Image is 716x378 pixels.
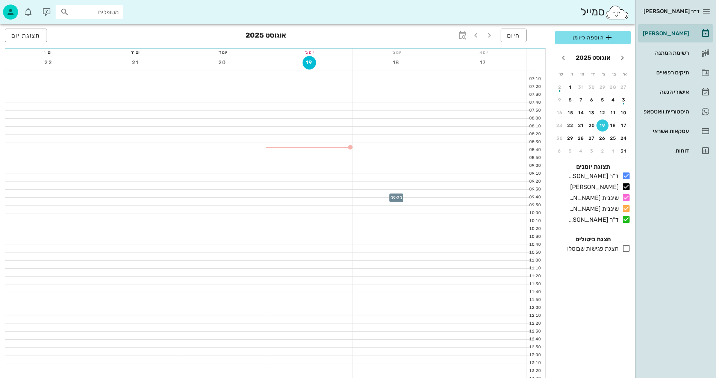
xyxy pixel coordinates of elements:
[586,123,598,128] div: 20
[618,123,630,128] div: 17
[607,132,619,144] button: 25
[564,244,619,253] div: הצגת פגישות שבוטלו
[607,94,619,106] button: 4
[586,97,598,103] div: 6
[607,123,619,128] div: 18
[527,249,542,256] div: 10:50
[565,110,577,115] div: 15
[620,68,630,80] th: א׳
[527,360,542,366] div: 13:10
[477,56,490,70] button: 17
[575,85,587,90] div: 31
[575,97,587,103] div: 7
[565,132,577,144] button: 29
[5,48,92,56] div: יום ו׳
[618,107,630,119] button: 10
[641,50,689,56] div: רשימת המתנה
[527,147,542,153] div: 08:40
[565,145,577,157] button: 5
[527,139,542,145] div: 08:30
[641,89,689,95] div: אישורי הגעה
[554,119,566,132] button: 23
[554,107,566,119] button: 16
[477,59,490,66] span: 17
[11,32,41,39] span: תצוגת יום
[618,148,630,154] div: 31
[607,136,619,141] div: 25
[618,136,630,141] div: 24
[565,123,577,128] div: 22
[565,136,577,141] div: 29
[527,84,542,90] div: 07:20
[527,155,542,161] div: 08:50
[575,132,587,144] button: 28
[129,59,142,66] span: 21
[575,94,587,106] button: 7
[527,202,542,209] div: 09:50
[527,76,542,82] div: 07:10
[527,131,542,138] div: 08:20
[561,33,625,42] span: הוספה ליומן
[605,5,629,20] img: SmileCloud logo
[527,186,542,193] div: 09:30
[527,226,542,232] div: 10:20
[638,64,713,82] a: תיקים רפואיים
[596,107,609,119] button: 12
[390,56,403,70] button: 18
[565,119,577,132] button: 22
[527,92,542,98] div: 07:30
[353,48,439,56] div: יום ב׳
[527,171,542,177] div: 09:10
[554,145,566,157] button: 6
[618,145,630,157] button: 31
[527,352,542,358] div: 13:00
[586,85,598,90] div: 30
[565,81,577,93] button: 1
[588,68,598,80] th: ד׳
[554,97,566,103] div: 9
[638,83,713,101] a: אישורי הגעה
[575,81,587,93] button: 31
[575,136,587,141] div: 28
[527,163,542,169] div: 09:00
[527,297,542,303] div: 11:50
[575,145,587,157] button: 4
[573,50,613,65] button: אוגוסט 2025
[575,123,587,128] div: 21
[555,31,631,44] button: הוספה ליומן
[607,148,619,154] div: 1
[607,110,619,115] div: 11
[527,344,542,351] div: 12:50
[245,29,286,44] h3: אוגוסט 2025
[565,97,577,103] div: 8
[527,265,542,272] div: 11:10
[566,172,619,181] div: ד"ר [PERSON_NAME]
[618,97,630,103] div: 3
[577,68,587,80] th: ה׳
[527,305,542,311] div: 12:00
[586,148,598,154] div: 3
[527,100,542,106] div: 07:40
[596,81,609,93] button: 29
[266,48,353,56] div: יום ג׳
[527,273,542,280] div: 11:20
[554,110,566,115] div: 16
[586,81,598,93] button: 30
[555,235,631,244] h4: הצגת ביטולים
[527,107,542,114] div: 07:50
[129,56,142,70] button: 21
[507,32,520,39] span: היום
[575,119,587,132] button: 21
[638,24,713,42] a: [PERSON_NAME]
[638,103,713,121] a: היסטוריית וואטסאפ
[609,68,619,80] th: ב׳
[303,59,316,66] span: 19
[596,136,609,141] div: 26
[586,119,598,132] button: 20
[527,210,542,216] div: 10:00
[641,128,689,134] div: עסקאות אשראי
[303,56,316,70] button: 19
[586,94,598,106] button: 6
[566,215,619,224] div: ד"ר [PERSON_NAME]
[586,132,598,144] button: 27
